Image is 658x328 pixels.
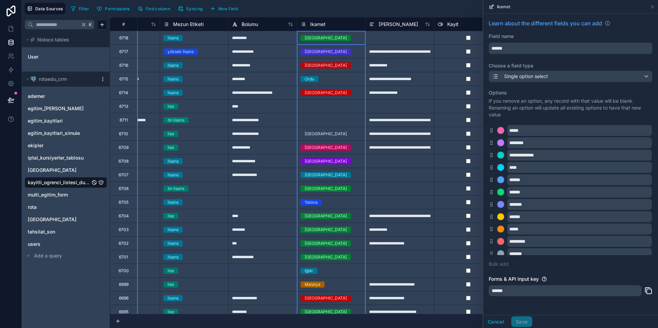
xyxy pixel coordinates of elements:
[168,268,174,274] div: lise
[119,241,129,246] div: 6702
[168,76,179,82] div: lisans
[28,204,37,211] span: rota
[305,295,347,301] div: [GEOGRAPHIC_DATA]
[168,90,179,96] div: lisans
[168,227,179,233] div: lisans
[28,53,38,60] span: User
[34,252,62,259] span: Add a query
[94,3,135,14] a: Permissions
[305,35,347,41] div: [GEOGRAPHIC_DATA]
[119,200,129,205] div: 6705
[175,3,208,14] a: Syncing
[489,261,509,267] button: Bulk add
[489,19,602,27] span: Learn about the different fields you can add
[305,158,347,164] div: [GEOGRAPHIC_DATA]
[88,22,93,27] span: K
[25,251,107,261] button: Add a query
[135,3,173,14] button: Find column
[28,179,90,186] span: kayitli_ogrenci_listesi_duplicate
[115,22,132,27] div: #
[119,76,128,82] div: 6715
[305,90,347,96] div: [GEOGRAPHIC_DATA]
[119,227,129,232] div: 6703
[168,158,179,164] div: lisans
[25,239,107,250] div: users
[119,282,129,287] div: 6699
[489,19,610,27] a: Learn about the different fields you can add
[28,204,90,211] a: rota
[25,35,103,45] button: Noloco tables
[483,316,509,327] button: Cancel
[28,105,84,112] span: egitim_[PERSON_NAME]
[94,3,132,14] button: Permissions
[119,254,128,260] div: 6701
[305,213,347,219] div: [GEOGRAPHIC_DATA]
[168,199,179,205] div: lisans
[305,240,347,247] div: [GEOGRAPHIC_DATA]
[305,76,314,82] div: Ordu
[25,152,107,163] div: iptal_kursiyerler_tablosu
[305,254,347,260] div: [GEOGRAPHIC_DATA]
[25,91,107,102] div: ademer
[28,241,90,248] a: users
[25,103,107,114] div: egitim_danismani
[28,216,90,223] a: [GEOGRAPHIC_DATA]
[168,186,184,192] div: ön lisans
[28,105,90,112] a: egitim_[PERSON_NAME]
[119,104,128,109] div: 6713
[28,117,90,124] a: egitim_kayitlari
[119,35,128,41] div: 6718
[168,103,174,110] div: lise
[168,49,194,55] div: yüksek lisans
[119,90,128,96] div: 6714
[168,309,174,315] div: lise
[28,142,44,149] span: ekipler
[489,71,653,82] button: Single option select
[305,144,347,151] div: [GEOGRAPHIC_DATA]
[31,76,36,82] img: Postgres logo
[305,281,320,288] div: Malatya
[28,228,90,235] a: tahsilat_son
[25,140,107,151] div: ekipler
[497,4,510,10] span: Ikamet
[28,154,84,161] span: iptal_kursiyerler_tablosu
[119,49,128,54] div: 6717
[119,145,129,150] div: 6709
[168,131,174,137] div: lise
[447,21,459,28] span: Kayit
[168,213,174,219] div: lise
[168,35,179,41] div: lisans
[119,186,129,191] div: 6706
[489,89,653,96] label: Options
[28,154,90,161] a: iptal_kursiyerler_tablosu
[37,36,69,43] span: Noloco tables
[305,49,347,55] div: [GEOGRAPHIC_DATA]
[305,268,313,274] div: Iğdır
[146,6,170,11] span: Find column
[39,76,67,83] span: rotaedu_crm
[28,241,40,248] span: users
[28,167,90,174] a: [GEOGRAPHIC_DATA]
[25,3,65,14] button: Data Sources
[119,172,129,178] div: 6707
[119,131,128,137] div: 6710
[25,115,107,126] div: egitim_kayitlari
[168,295,179,301] div: lisans
[173,21,204,28] span: Mezun Etiketi
[25,165,107,176] div: istanbul
[504,73,548,80] span: Single option select
[305,62,347,68] div: [GEOGRAPHIC_DATA]
[119,159,129,164] div: 6708
[28,191,68,198] span: multi_egitim_form
[305,227,347,233] div: [GEOGRAPHIC_DATA]
[28,93,90,100] a: ademer
[28,93,45,100] span: ademer
[28,130,90,137] a: egitim_kayitlari_simule
[28,216,76,223] span: [GEOGRAPHIC_DATA]
[120,117,128,123] div: 6711
[25,189,107,200] div: multi_egitim_form
[119,309,129,315] div: 6695
[119,213,129,219] div: 6704
[28,53,83,60] a: User
[489,98,653,118] p: If you remove an option, any record with that value will be blank. Renaming an option will update...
